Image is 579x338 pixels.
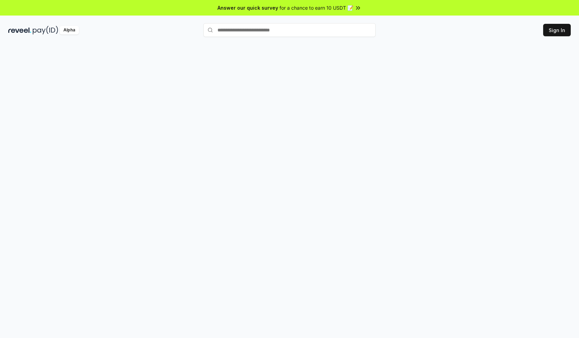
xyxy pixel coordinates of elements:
[60,26,79,35] div: Alpha
[280,4,353,11] span: for a chance to earn 10 USDT 📝
[33,26,58,35] img: pay_id
[8,26,31,35] img: reveel_dark
[217,4,278,11] span: Answer our quick survey
[543,24,571,36] button: Sign In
